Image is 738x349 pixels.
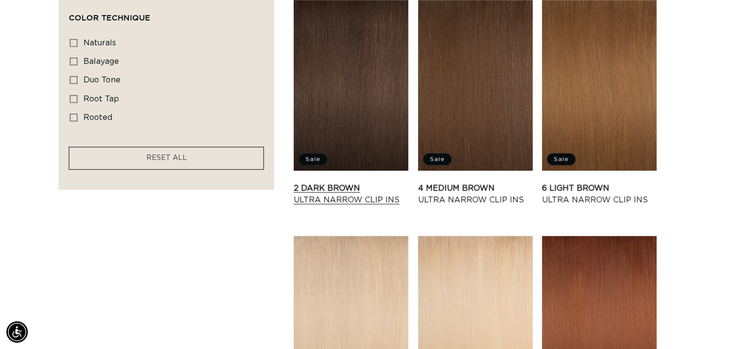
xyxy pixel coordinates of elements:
span: rooted [83,114,112,121]
a: 6 Light Brown Ultra Narrow Clip Ins [542,182,657,206]
span: Color Technique [69,13,150,22]
span: duo tone [83,76,120,84]
span: RESET ALL [146,155,187,161]
a: 2 Dark Brown Ultra Narrow Clip Ins [294,182,408,206]
a: RESET ALL [146,152,187,164]
div: Accessibility Menu [6,321,28,343]
a: 4 Medium Brown Ultra Narrow Clip Ins [418,182,533,206]
span: root tap [83,95,119,103]
span: naturals [83,39,116,47]
span: balayage [83,58,119,65]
